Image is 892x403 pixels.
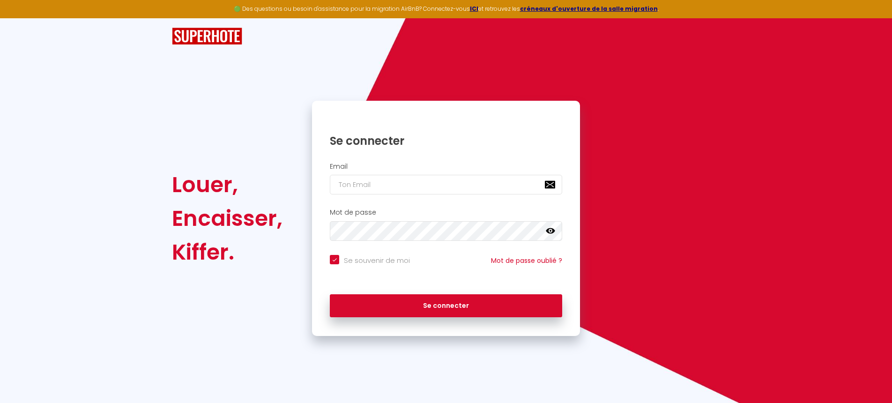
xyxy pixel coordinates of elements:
a: ICI [470,5,478,13]
div: Encaisser, [172,201,282,235]
div: Kiffer. [172,235,282,269]
h2: Email [330,163,562,171]
a: créneaux d'ouverture de la salle migration [520,5,658,13]
div: Louer, [172,168,282,201]
img: SuperHote logo [172,28,242,45]
h1: Se connecter [330,134,562,148]
a: Mot de passe oublié ? [491,256,562,265]
button: Se connecter [330,294,562,318]
input: Ton Email [330,175,562,194]
h2: Mot de passe [330,209,562,216]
